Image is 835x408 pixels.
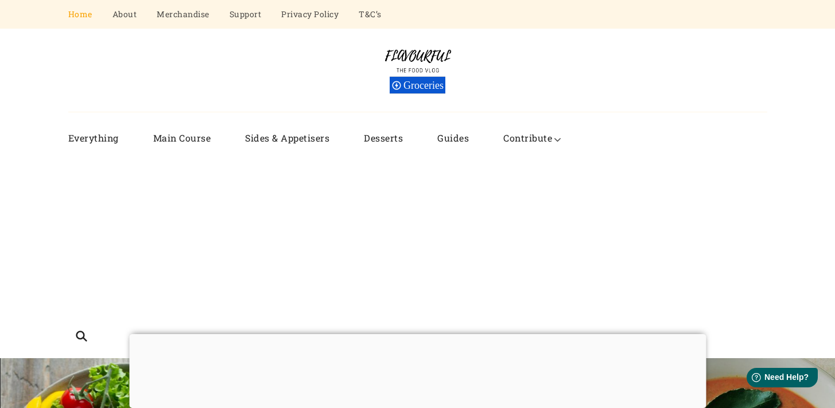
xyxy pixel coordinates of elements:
[136,124,228,153] a: Main Course
[228,124,347,153] a: Sides & Appetisers
[347,124,420,153] a: Desserts
[420,124,486,153] a: Guides
[73,159,762,319] iframe: Advertisement
[403,80,447,91] span: Groceries
[375,46,461,76] img: Flavourful
[68,124,136,153] a: Everything
[390,76,445,94] div: Groceries
[486,124,569,153] a: Contribute
[129,334,706,405] iframe: Advertisement
[733,363,822,395] iframe: Help widget launcher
